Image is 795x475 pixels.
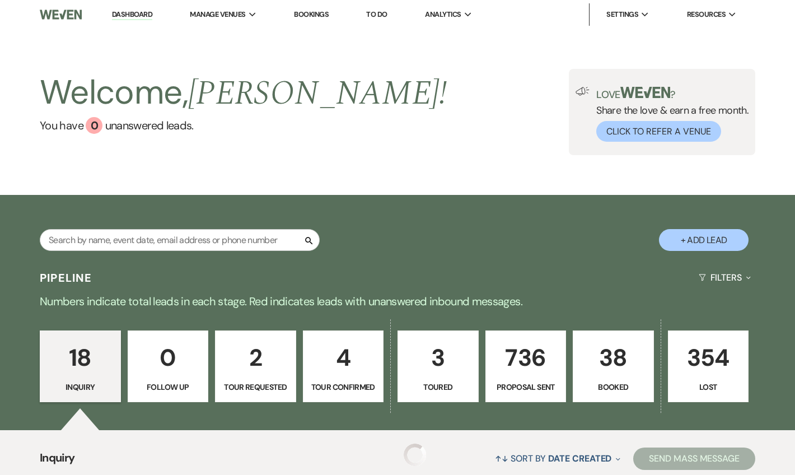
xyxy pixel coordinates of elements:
[40,69,447,117] h2: Welcome,
[47,381,114,393] p: Inquiry
[303,330,384,402] a: 4Tour Confirmed
[493,339,559,376] p: 736
[40,3,82,26] img: Weven Logo
[40,117,447,134] a: You have 0 unanswered leads.
[112,10,152,20] a: Dashboard
[573,330,654,402] a: 38Booked
[40,449,75,473] span: Inquiry
[310,339,377,376] p: 4
[310,381,377,393] p: Tour Confirmed
[40,330,121,402] a: 18Inquiry
[86,117,102,134] div: 0
[294,10,329,19] a: Bookings
[668,330,749,402] a: 354Lost
[576,87,590,96] img: loud-speaker-illustration.svg
[620,87,670,98] img: weven-logo-green.svg
[40,229,320,251] input: Search by name, event date, email address or phone number
[188,68,447,119] span: [PERSON_NAME] !
[425,9,461,20] span: Analytics
[404,444,426,466] img: loading spinner
[687,9,726,20] span: Resources
[397,330,479,402] a: 3Toured
[606,9,638,20] span: Settings
[47,339,114,376] p: 18
[580,339,647,376] p: 38
[366,10,387,19] a: To Do
[40,270,92,286] h3: Pipeline
[128,330,209,402] a: 0Follow Up
[590,87,749,142] div: Share the love & earn a free month.
[694,263,755,292] button: Filters
[222,339,289,376] p: 2
[548,453,611,464] span: Date Created
[493,381,559,393] p: Proposal Sent
[222,381,289,393] p: Tour Requested
[659,229,749,251] button: + Add Lead
[675,381,742,393] p: Lost
[490,444,625,473] button: Sort By Date Created
[675,339,742,376] p: 354
[405,381,471,393] p: Toured
[405,339,471,376] p: 3
[190,9,245,20] span: Manage Venues
[633,448,755,470] button: Send Mass Message
[135,339,202,376] p: 0
[596,121,721,142] button: Click to Refer a Venue
[596,87,749,100] p: Love ?
[580,381,647,393] p: Booked
[495,453,508,464] span: ↑↓
[135,381,202,393] p: Follow Up
[215,330,296,402] a: 2Tour Requested
[485,330,567,402] a: 736Proposal Sent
